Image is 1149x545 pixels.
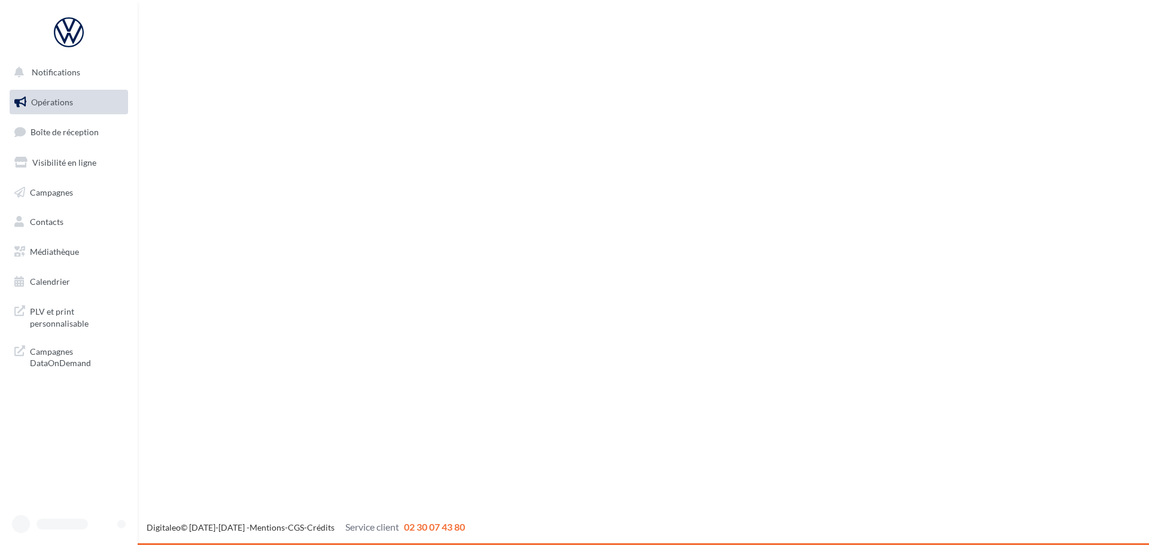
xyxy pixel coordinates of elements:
a: Boîte de réception [7,119,130,145]
a: Crédits [307,522,335,532]
span: Notifications [32,67,80,77]
a: Médiathèque [7,239,130,264]
a: Digitaleo [147,522,181,532]
span: © [DATE]-[DATE] - - - [147,522,465,532]
a: Contacts [7,209,130,235]
a: Mentions [250,522,285,532]
span: Contacts [30,217,63,227]
a: Visibilité en ligne [7,150,130,175]
a: Campagnes [7,180,130,205]
span: Campagnes [30,187,73,197]
a: CGS [288,522,304,532]
span: Opérations [31,97,73,107]
span: 02 30 07 43 80 [404,521,465,532]
span: Médiathèque [30,246,79,257]
a: Opérations [7,90,130,115]
a: Calendrier [7,269,130,294]
span: Boîte de réception [31,127,99,137]
span: Campagnes DataOnDemand [30,343,123,369]
button: Notifications [7,60,126,85]
span: Calendrier [30,276,70,287]
span: Service client [345,521,399,532]
a: Campagnes DataOnDemand [7,339,130,374]
span: Visibilité en ligne [32,157,96,168]
a: PLV et print personnalisable [7,299,130,334]
span: PLV et print personnalisable [30,303,123,329]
